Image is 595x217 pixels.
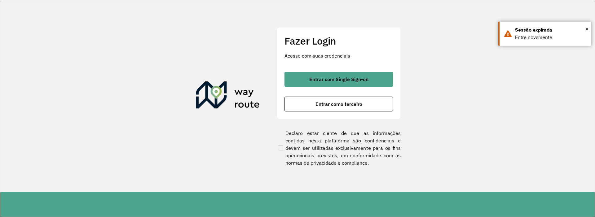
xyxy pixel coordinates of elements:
button: Close [585,24,588,34]
h2: Fazer Login [284,35,393,47]
img: Roteirizador AmbevTech [196,81,260,111]
span: Entrar com Single Sign-on [309,77,368,82]
div: Sessão expirada [515,26,587,34]
span: Entrar como terceiro [315,102,362,106]
div: Entre novamente [515,34,587,41]
label: Declaro estar ciente de que as informações contidas nesta plataforma são confidenciais e devem se... [277,129,401,167]
span: × [585,24,588,34]
button: button [284,97,393,111]
p: Acesse com suas credenciais [284,52,393,59]
button: button [284,72,393,87]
